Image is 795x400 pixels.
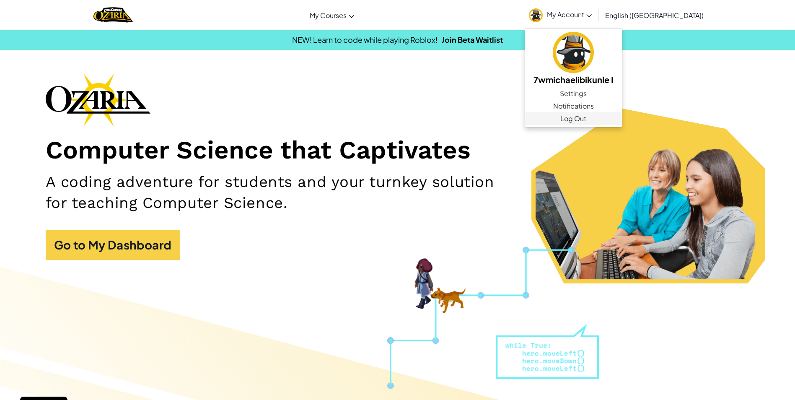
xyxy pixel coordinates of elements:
img: Home [93,6,132,23]
span: English ([GEOGRAPHIC_DATA]) [605,11,704,20]
img: avatar [553,32,594,73]
a: Join Beta Waitlist [442,35,503,44]
span: My Account [547,10,592,19]
span: Notifications [553,101,594,111]
a: Go to My Dashboard [46,230,180,260]
img: Ozaria branding logo [46,73,150,127]
h5: 7wmichaelibikunle I [533,73,614,86]
a: Ozaria by CodeCombat logo [93,6,132,23]
h2: A coding adventure for students and your turnkey solution for teaching Computer Science. [46,171,518,213]
a: Log Out [525,112,622,125]
a: My Account [525,2,596,28]
img: avatar [529,8,543,22]
span: My Courses [310,11,347,20]
a: My Courses [306,4,358,26]
a: 7wmichaelibikunle I [525,31,622,87]
a: English ([GEOGRAPHIC_DATA]) [601,4,708,26]
a: Notifications [525,100,622,112]
span: NEW! Learn to code while playing Roblox! [292,35,438,44]
h1: Computer Science that Captivates [46,135,750,166]
a: Settings [525,87,622,100]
